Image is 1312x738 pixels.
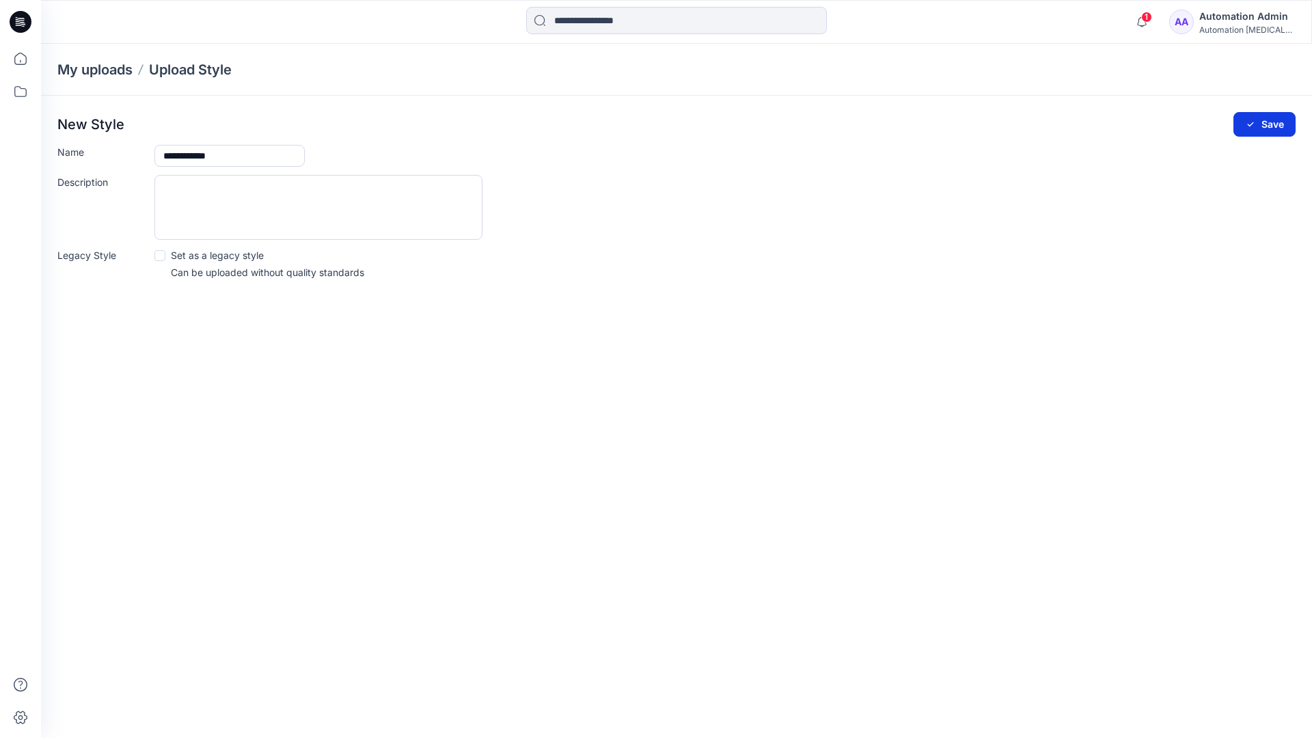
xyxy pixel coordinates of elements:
[1141,12,1152,23] span: 1
[1233,112,1296,137] button: Save
[1199,8,1295,25] div: Automation Admin
[171,248,264,262] p: Set as a legacy style
[57,116,124,133] p: New Style
[1169,10,1194,34] div: AA
[57,175,146,189] label: Description
[57,60,133,79] a: My uploads
[57,145,146,159] label: Name
[57,248,146,262] label: Legacy Style
[171,265,364,279] p: Can be uploaded without quality standards
[149,60,232,79] p: Upload Style
[1199,25,1295,35] div: Automation [MEDICAL_DATA]...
